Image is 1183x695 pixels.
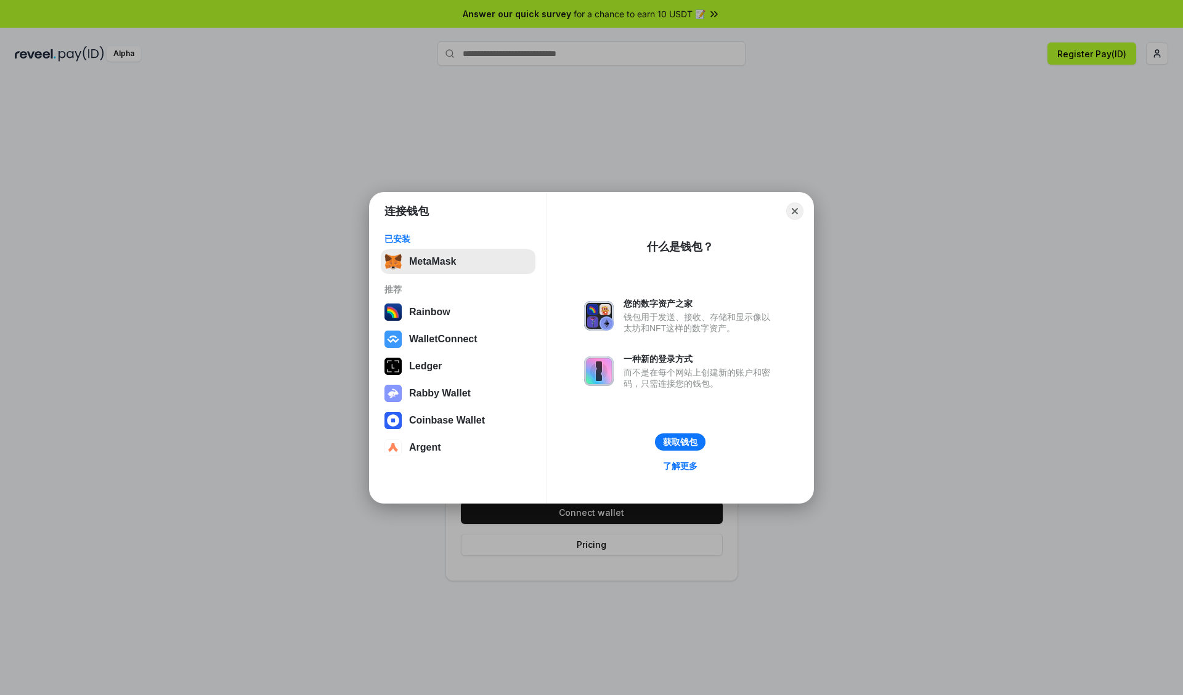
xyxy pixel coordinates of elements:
[381,408,535,433] button: Coinbase Wallet
[409,442,441,453] div: Argent
[584,356,614,386] img: svg+xml,%3Csvg%20xmlns%3D%22http%3A%2F%2Fwww.w3.org%2F2000%2Fsvg%22%20fill%3D%22none%22%20viewBox...
[409,334,478,345] div: WalletConnect
[384,303,402,321] img: svg+xml,%3Csvg%20width%3D%22120%22%20height%3D%22120%22%20viewBox%3D%220%200%20120%20120%22%20fil...
[381,435,535,460] button: Argent
[409,415,485,426] div: Coinbase Wallet
[384,439,402,456] img: svg+xml,%3Csvg%20width%3D%2228%22%20height%3D%2228%22%20viewBox%3D%220%200%2028%2028%22%20fill%3D...
[786,203,803,220] button: Close
[624,353,776,364] div: 一种新的登录方式
[384,204,429,219] h1: 连接钱包
[381,381,535,406] button: Rabby Wallet
[663,460,697,472] div: 了解更多
[624,367,776,389] div: 而不是在每个网站上创建新的账户和密码，只需连接您的钱包。
[584,301,614,331] img: svg+xml,%3Csvg%20xmlns%3D%22http%3A%2F%2Fwww.w3.org%2F2000%2Fsvg%22%20fill%3D%22none%22%20viewBox...
[384,253,402,270] img: svg+xml,%3Csvg%20fill%3D%22none%22%20height%3D%2233%22%20viewBox%3D%220%200%2035%2033%22%20width%...
[656,458,705,474] a: 了解更多
[624,311,776,334] div: 钱包用于发送、接收、存储和显示像以太坊和NFT这样的数字资产。
[384,233,532,244] div: 已安装
[381,327,535,352] button: WalletConnect
[647,239,713,254] div: 什么是钱包？
[384,284,532,295] div: 推荐
[381,354,535,379] button: Ledger
[381,249,535,274] button: MetaMask
[381,300,535,324] button: Rainbow
[384,331,402,348] img: svg+xml,%3Csvg%20width%3D%2228%22%20height%3D%2228%22%20viewBox%3D%220%200%2028%2028%22%20fill%3D...
[655,433,705,451] button: 获取钱包
[409,307,450,318] div: Rainbow
[409,388,471,399] div: Rabby Wallet
[384,385,402,402] img: svg+xml,%3Csvg%20xmlns%3D%22http%3A%2F%2Fwww.w3.org%2F2000%2Fsvg%22%20fill%3D%22none%22%20viewBox...
[624,298,776,309] div: 您的数字资产之家
[663,436,697,448] div: 获取钱包
[384,412,402,429] img: svg+xml,%3Csvg%20width%3D%2228%22%20height%3D%2228%22%20viewBox%3D%220%200%2028%2028%22%20fill%3D...
[384,358,402,375] img: svg+xml,%3Csvg%20xmlns%3D%22http%3A%2F%2Fwww.w3.org%2F2000%2Fsvg%22%20width%3D%2228%22%20height%3...
[409,361,442,372] div: Ledger
[409,256,456,267] div: MetaMask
